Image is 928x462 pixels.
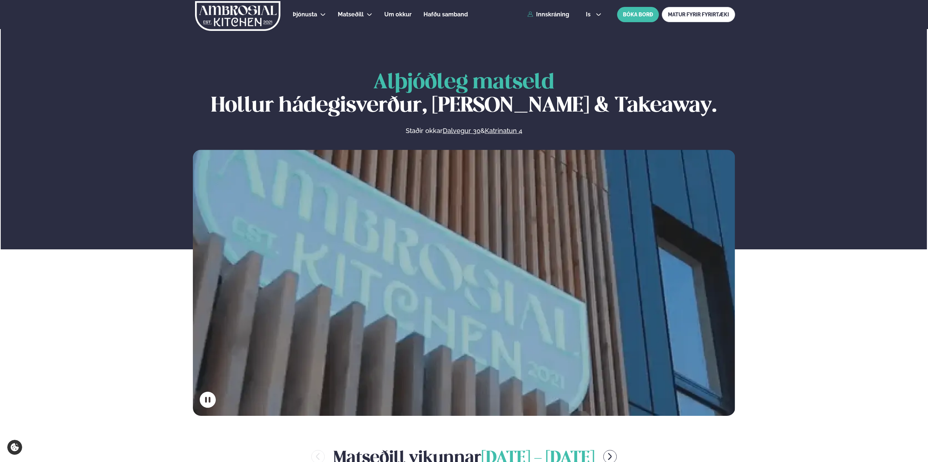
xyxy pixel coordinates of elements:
[662,7,735,22] a: MATUR FYRIR FYRIRTÆKI
[338,10,364,19] a: Matseðill
[293,10,317,19] a: Þjónusta
[586,12,593,17] span: is
[338,11,364,18] span: Matseðill
[384,11,412,18] span: Um okkur
[384,10,412,19] a: Um okkur
[194,1,281,31] img: logo
[580,12,607,17] button: is
[293,11,317,18] span: Þjónusta
[617,7,659,22] button: BÓKA BORÐ
[424,10,468,19] a: Hafðu samband
[373,73,554,93] span: Alþjóðleg matseld
[424,11,468,18] span: Hafðu samband
[485,126,522,135] a: Katrinatun 4
[443,126,481,135] a: Dalvegur 30
[527,11,569,18] a: Innskráning
[327,126,601,135] p: Staðir okkar &
[7,440,22,455] a: Cookie settings
[193,71,735,118] h1: Hollur hádegisverður, [PERSON_NAME] & Takeaway.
